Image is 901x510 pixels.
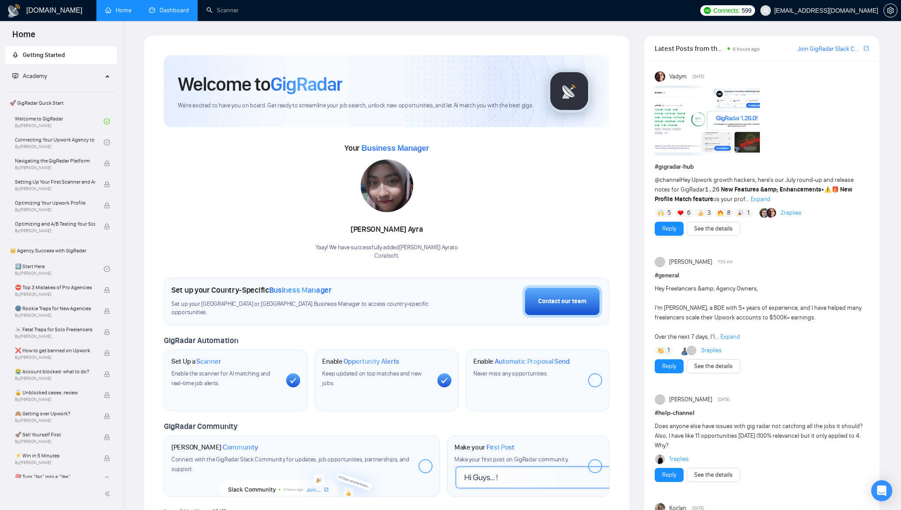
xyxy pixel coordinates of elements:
[713,6,740,15] span: Connects:
[883,4,897,18] button: setting
[655,71,665,82] img: Vadym
[15,220,95,228] span: Optimizing and A/B Testing Your Scanner for Better Results
[658,210,664,216] img: 🙌
[104,413,110,419] span: lock
[687,222,740,236] button: See the details
[104,308,110,314] span: lock
[104,266,110,272] span: check-circle
[15,304,95,313] span: 🌚 Rookie Traps for New Agencies
[522,285,602,318] button: Contact our team
[655,271,869,280] h1: # general
[104,223,110,230] span: lock
[104,287,110,293] span: lock
[316,244,458,260] div: Yaay! We have successfully added [PERSON_NAME] Ayra to
[486,443,514,452] span: First Post
[105,7,131,14] a: homeHome
[763,7,769,14] span: user
[655,359,684,373] button: Reply
[178,102,533,110] span: We're excited to have you on board. Get ready to streamline your job search, unlock new opportuni...
[223,443,258,452] span: Community
[15,388,95,397] span: 🔓 Unblocked cases: review
[15,472,95,481] span: 🎯 Turn “No” into a “Yes”
[698,210,704,216] img: 👍
[655,85,760,156] img: F09AC4U7ATU-image.png
[104,139,110,145] span: check-circle
[655,454,665,464] img: Dima
[705,186,720,193] code: 1.26
[206,7,239,14] a: searchScanner
[15,355,95,360] span: By [PERSON_NAME]
[655,222,684,236] button: Reply
[270,72,342,96] span: GigRadar
[15,186,95,191] span: By [PERSON_NAME]
[694,361,733,371] a: See the details
[104,455,110,461] span: lock
[538,297,586,306] div: Contact our team
[15,313,95,318] span: By [PERSON_NAME]
[692,73,704,81] span: [DATE]
[454,443,514,452] h1: Make your
[707,209,711,217] span: 3
[655,422,862,449] span: Does anyone else have issues with gig radar not catching all the jobs it should? Also, I have lik...
[15,259,104,279] a: 1️⃣ Start HereBy[PERSON_NAME]
[824,186,831,193] span: ⚠️
[5,28,43,46] span: Home
[104,476,110,482] span: lock
[15,439,95,444] span: By [PERSON_NAME]
[15,325,95,334] span: ☠️ Fatal Traps for Solo Freelancers
[15,228,95,234] span: By [PERSON_NAME]
[871,480,892,501] div: Open Intercom Messenger
[733,46,760,52] span: 6 hours ago
[344,357,399,366] span: Opportunity Alerts
[454,456,568,463] span: Make your first post on GigRadar community.
[15,460,95,465] span: By [PERSON_NAME]
[104,160,110,166] span: lock
[12,72,47,80] span: Academy
[738,210,744,216] img: 🎉
[687,359,740,373] button: See the details
[316,252,458,260] p: Coralsoft .
[171,443,258,452] h1: [PERSON_NAME]
[15,367,95,376] span: 😭 Account blocked: what to do?
[658,347,664,354] img: 👏
[361,159,413,212] img: 1698924227594-IMG-20231023-WA0128.jpg
[704,7,711,14] img: upwork-logo.png
[694,224,733,234] a: See the details
[322,370,422,387] span: Keep updated on top matches and new jobs.
[473,370,548,377] span: Never miss any opportunities.
[164,421,238,431] span: GigRadar Community
[655,176,854,203] span: Hey Upwork growth hackers, here's our July round-up and release notes for GigRadar • is your prof...
[718,258,733,266] span: 7:50 AM
[669,395,712,404] span: [PERSON_NAME]
[655,162,869,172] h1: # gigradar-hub
[662,224,676,234] a: Reply
[15,346,95,355] span: ❌ How to get banned on Upwork
[15,198,95,207] span: Optimizing Your Upwork Profile
[15,418,95,423] span: By [PERSON_NAME]
[15,177,95,186] span: Setting Up Your First Scanner and Auto-Bidder
[747,209,749,217] span: 1
[655,285,862,340] span: Hey Freelancers &amp; Agency Owners, I’m [PERSON_NAME], a BDE with 5+ years of experience, and I ...
[15,207,95,212] span: By [PERSON_NAME]
[149,7,189,14] a: dashboardDashboard
[269,285,332,295] span: Business Manager
[23,72,47,80] span: Academy
[15,165,95,170] span: By [PERSON_NAME]
[678,210,684,216] img: ❤️
[196,357,221,366] span: Scanner
[171,285,332,295] h1: Set up your Country-Specific
[687,468,740,482] button: See the details
[667,209,671,217] span: 5
[694,470,733,480] a: See the details
[15,156,95,165] span: Navigating the GigRadar Platform
[15,409,95,418] span: 🙈 Getting over Upwork?
[15,376,95,381] span: By [PERSON_NAME]
[655,468,684,482] button: Reply
[171,456,409,473] span: Connect with the GigRadar Slack Community for updates, job opportunities, partnerships, and support.
[5,46,117,64] li: Getting Started
[655,408,869,418] h1: # help-channel
[864,45,869,52] span: export
[171,357,221,366] h1: Set Up a
[883,7,897,14] a: setting
[12,52,18,58] span: rocket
